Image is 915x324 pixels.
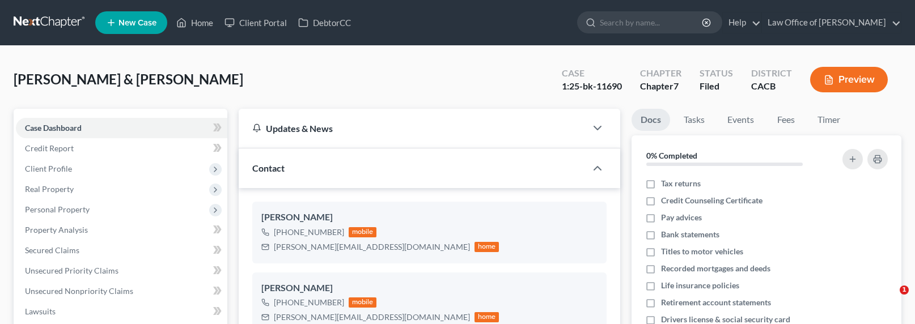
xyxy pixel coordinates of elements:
[661,195,762,206] span: Credit Counseling Certificate
[675,109,714,131] a: Tasks
[25,143,74,153] span: Credit Report
[475,312,499,322] div: home
[25,184,74,194] span: Real Property
[562,67,622,80] div: Case
[700,80,733,93] div: Filed
[16,220,227,240] a: Property Analysis
[219,12,293,33] a: Client Portal
[349,297,377,308] div: mobile
[16,301,227,322] a: Lawsuits
[876,285,904,313] iframe: Intercom live chat
[25,164,72,173] span: Client Profile
[562,80,622,93] div: 1:25-bk-11690
[900,285,909,295] span: 1
[718,109,763,131] a: Events
[274,227,344,238] div: [PHONE_NUMBER]
[118,19,156,27] span: New Case
[25,225,88,235] span: Property Analysis
[171,12,219,33] a: Home
[661,263,770,274] span: Recorded mortgages and deeds
[25,204,90,214] span: Personal Property
[661,297,771,308] span: Retirement account statements
[646,151,697,160] strong: 0% Completed
[661,178,701,189] span: Tax returns
[16,261,227,281] a: Unsecured Priority Claims
[762,12,901,33] a: Law Office of [PERSON_NAME]
[700,67,733,80] div: Status
[661,280,739,291] span: Life insurance policies
[252,122,573,134] div: Updates & News
[252,163,285,173] span: Contact
[274,241,470,253] div: [PERSON_NAME][EMAIL_ADDRESS][DOMAIN_NAME]
[293,12,357,33] a: DebtorCC
[16,240,227,261] a: Secured Claims
[751,80,792,93] div: CACB
[261,282,598,295] div: [PERSON_NAME]
[349,227,377,237] div: mobile
[16,138,227,159] a: Credit Report
[810,67,888,92] button: Preview
[661,229,719,240] span: Bank statements
[640,80,681,93] div: Chapter
[600,12,704,33] input: Search by name...
[661,246,743,257] span: Titles to motor vehicles
[261,211,598,224] div: [PERSON_NAME]
[25,266,118,275] span: Unsecured Priority Claims
[475,242,499,252] div: home
[768,109,804,131] a: Fees
[25,306,56,316] span: Lawsuits
[14,71,243,87] span: [PERSON_NAME] & [PERSON_NAME]
[808,109,849,131] a: Timer
[25,123,82,133] span: Case Dashboard
[16,281,227,301] a: Unsecured Nonpriority Claims
[673,80,679,91] span: 7
[723,12,761,33] a: Help
[274,312,470,323] div: [PERSON_NAME][EMAIL_ADDRESS][DOMAIN_NAME]
[640,67,681,80] div: Chapter
[661,212,702,223] span: Pay advices
[274,297,344,308] div: [PHONE_NUMBER]
[632,109,670,131] a: Docs
[16,118,227,138] a: Case Dashboard
[751,67,792,80] div: District
[25,286,133,296] span: Unsecured Nonpriority Claims
[25,245,79,255] span: Secured Claims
